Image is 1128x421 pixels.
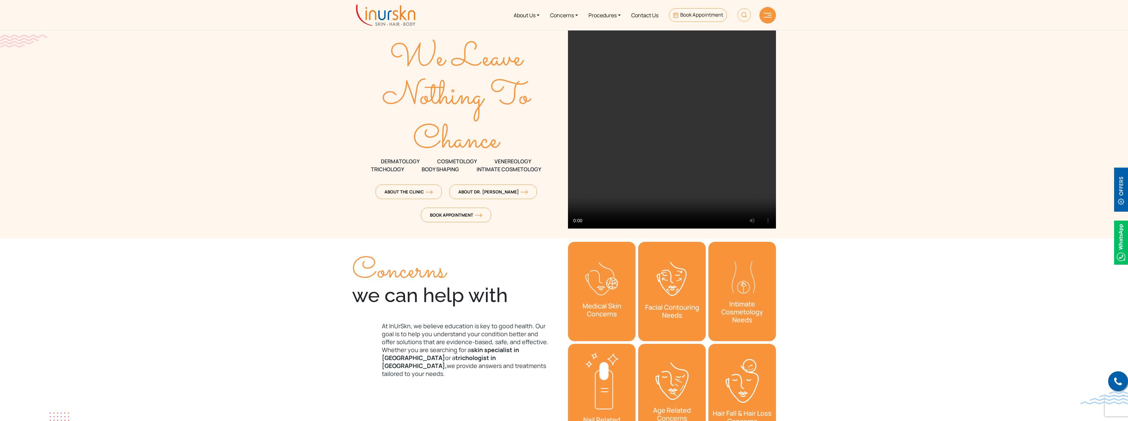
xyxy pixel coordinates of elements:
[655,362,689,400] img: Age-Related-Concerns
[680,11,723,18] span: Book Appointment
[764,13,772,18] img: hamLine.svg
[376,184,442,199] a: About The Clinicorange-arrow
[449,184,537,199] a: About Dr. [PERSON_NAME]orange-arrow
[583,3,626,27] a: Procedures
[708,242,776,341] a: Intimate Cosmetology Needs
[726,256,759,293] img: Intimate-dermat-concerns
[726,359,759,403] img: Hair-Fall-&-Hair-Loss-Concerns-icon1
[413,116,501,165] text: Chance
[738,8,751,22] img: HeaderSearch
[430,212,482,218] span: Book Appointment
[545,3,583,27] a: Concerns
[669,8,727,22] a: Book Appointment
[1080,391,1128,404] img: bluewave
[638,300,706,323] h3: Facial Contouring Needs
[1114,168,1128,212] img: offerBt
[568,242,636,341] div: 1 / 2
[352,258,560,307] div: we can help with
[1114,238,1128,245] a: Whatsappicon
[638,242,706,341] a: Facial Contouring Needs
[1114,221,1128,265] img: Whatsappicon
[568,299,636,321] h3: Medical Skin Concerns
[352,249,446,293] span: Concerns
[426,190,433,194] img: orange-arrow
[626,3,664,27] a: Contact Us
[508,3,545,27] a: About Us
[421,208,491,222] a: Book Appointmentorange-arrow
[568,242,636,341] a: Medical Skin Concerns
[352,322,560,378] p: At InUrSkn, we believe education is key to good health. Our goal is to help you understand your c...
[390,34,524,83] text: We Leave
[458,189,528,195] span: About Dr. [PERSON_NAME]
[655,261,689,297] img: Facial Contouring Needs-icon-1
[521,190,528,194] img: orange-arrow
[371,165,404,173] span: TRICHOLOGY
[381,157,420,165] span: DERMATOLOGY
[382,354,496,370] strong: trichologist in [GEOGRAPHIC_DATA],
[382,346,519,362] strong: skin specialist in [GEOGRAPHIC_DATA]
[638,242,706,341] div: 1 / 2
[422,165,459,173] span: Body Shaping
[477,165,541,173] span: Intimate Cosmetology
[708,242,776,341] div: 1 / 2
[494,157,531,165] span: VENEREOLOGY
[356,5,415,26] img: inurskn-logo
[585,352,618,409] img: Nail-Related-Conditions
[383,72,532,121] text: Nothing To
[585,262,618,296] img: Concerns-icon1
[475,213,482,217] img: orange-arrow
[437,157,477,165] span: COSMETOLOGY
[385,189,433,195] span: About The Clinic
[708,297,776,327] h3: Intimate Cosmetology Needs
